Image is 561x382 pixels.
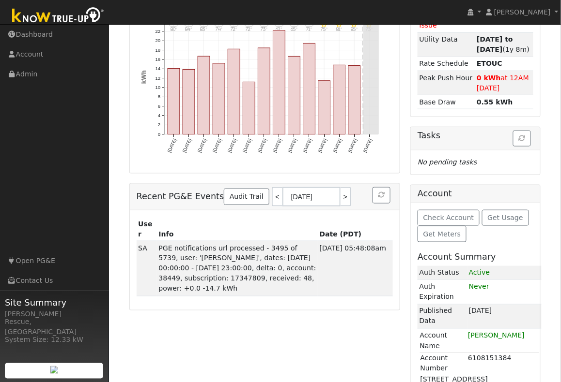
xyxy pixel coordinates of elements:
th: Info [157,217,318,241]
text: [DATE] [227,138,238,154]
text: 8 [158,94,160,100]
text: [DATE] [182,138,193,154]
td: Published Data [418,304,467,328]
p: 75° [318,27,330,31]
p: 72° [243,27,255,31]
td: Rate Schedule [418,57,475,71]
rect: onclick="" [303,44,315,134]
i: 10/02 - MostlyCloudy [275,20,283,27]
text: 18 [155,47,160,53]
td: Auth Status [418,266,467,280]
i: 10/03 - MostlyCloudy [290,20,299,27]
p: 71° [303,27,315,31]
text: 10 [155,85,160,90]
p: 74° [213,27,225,31]
a: < [272,187,282,206]
span: (1y 8m) [477,35,530,53]
text: [DATE] [317,138,328,154]
text: 0 [158,132,160,137]
th: Date (PDT) [318,217,393,241]
div: [PERSON_NAME] [5,309,104,319]
strong: 0.55 kWh [477,98,513,106]
h5: Tasks [418,131,533,141]
span: Get Usage [488,214,523,221]
p: 84° [183,27,195,31]
span: Get Meters [423,230,461,238]
span: [PERSON_NAME] [494,8,551,16]
td: 6108151384 [467,353,539,374]
text: [DATE] [257,138,268,154]
button: Refresh [373,187,390,204]
td: PGE notifications url processed - 3495 of 5739, user: '[PERSON_NAME]', dates: [DATE] 00:00:00 - [... [157,241,318,296]
p: 85° [349,27,361,31]
text: [DATE] [302,138,313,154]
p: 81° [333,27,345,31]
p: 65° [288,27,300,31]
td: Auth Expiration [418,280,467,304]
text: [DATE] [362,138,374,154]
td: SDP Admin [137,241,157,296]
i: 9/27 - MostlyCloudy [200,20,208,27]
rect: onclick="" [288,57,300,134]
text: [DATE] [272,138,283,154]
rect: onclick="" [318,81,330,134]
i: 9/28 - MostlyCloudy [215,20,223,27]
text: [DATE] [287,138,298,154]
div: System Size: 12.33 kW [5,335,104,345]
i: 10/04 - MostlyCloudy [305,20,314,27]
text: 14 [155,66,160,72]
i: No pending tasks [418,158,477,166]
rect: onclick="" [198,57,210,135]
button: Get Usage [482,210,529,226]
rect: onclick="" [213,63,225,134]
text: 2 [158,122,160,128]
td: [DATE] 05:48:08am [318,241,393,296]
text: 16 [155,57,160,62]
rect: onclick="" [349,66,361,134]
rect: onclick="" [273,30,285,134]
td: Utility Data [418,32,475,57]
td: Account Number [420,353,468,374]
th: User [137,217,157,241]
rect: onclick="" [168,69,180,134]
td: [PERSON_NAME] [467,330,540,352]
p: 72° [228,27,240,31]
rect: onclick="" [243,82,255,134]
div: Rescue, [GEOGRAPHIC_DATA] [5,317,104,337]
button: Refresh [513,131,531,147]
i: 9/26 - MostlyCloudy [185,20,193,27]
text: [DATE] [242,138,253,154]
i: 9/25 - MostlyCloudy [170,20,178,27]
text: 22 [155,29,160,34]
text: [DATE] [212,138,223,154]
strong: 0 kWh [477,74,501,82]
rect: onclick="" [333,65,345,134]
td: 1 [467,266,542,280]
text: 6 [158,103,160,109]
i: 10/06 - Clear [336,20,343,27]
strong: J [477,59,502,67]
td: Never [467,280,542,304]
text: 20 [155,38,160,44]
span: Site Summary [5,296,104,309]
i: 9/30 - MostlyCloudy [245,20,253,27]
h5: Account Summary [418,252,533,263]
button: Get Meters [418,226,467,242]
p: 80° [168,27,180,31]
a: > [341,187,351,206]
rect: onclick="" [183,70,195,134]
rect: onclick="" [258,48,270,134]
td: Peak Push Hour [418,71,475,95]
text: [DATE] [332,138,343,154]
text: [DATE] [166,138,177,154]
p: 73° [258,27,270,31]
rect: onclick="" [228,49,240,135]
text: kWh [140,70,147,84]
text: 4 [158,113,161,118]
img: Know True-Up [7,5,109,27]
span: [DATE] [469,307,492,315]
td: at 12AM [DATE] [475,71,534,95]
a: Audit Trail [224,189,269,205]
text: 12 [155,75,160,81]
h5: Recent PG&E Events [137,187,393,206]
